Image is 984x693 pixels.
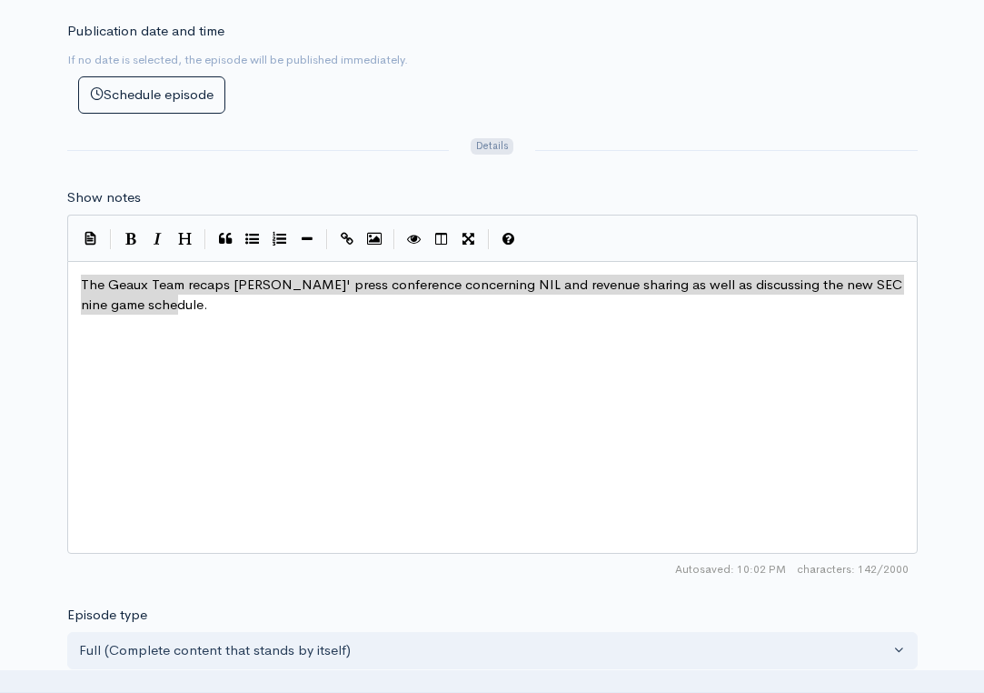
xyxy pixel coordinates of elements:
button: Insert Image [361,226,388,253]
button: Insert Horizontal Line [293,226,321,253]
button: Italic [144,226,172,253]
span: The Geaux Team recaps [PERSON_NAME]' press conference concerning NIL and revenue sharing as well ... [81,276,906,314]
small: If no date is selected, the episode will be published immediately. [67,52,408,67]
i: | [326,229,328,250]
i: | [110,229,112,250]
button: Insert Show Notes Template [77,224,104,251]
button: Generic List [239,226,266,253]
button: Create Link [333,226,361,253]
button: Quote [212,226,239,253]
div: Full (Complete content that stands by itself) [79,640,890,661]
button: Markdown Guide [495,226,522,253]
button: Heading [172,226,199,253]
label: Publication date and time [67,21,224,42]
button: Schedule episode [78,76,225,114]
i: | [488,229,490,250]
button: Toggle Fullscreen [455,226,482,253]
button: Full (Complete content that stands by itself) [67,632,918,669]
span: Autosaved: 10:02 PM [675,561,786,577]
i: | [204,229,206,250]
button: Toggle Preview [401,226,428,253]
button: Toggle Side by Side [428,226,455,253]
label: Episode type [67,605,147,626]
span: 142/2000 [797,561,909,577]
i: | [393,229,395,250]
button: Bold [117,226,144,253]
span: Details [471,138,513,156]
button: Numbered List [266,226,293,253]
label: Show notes [67,187,141,208]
